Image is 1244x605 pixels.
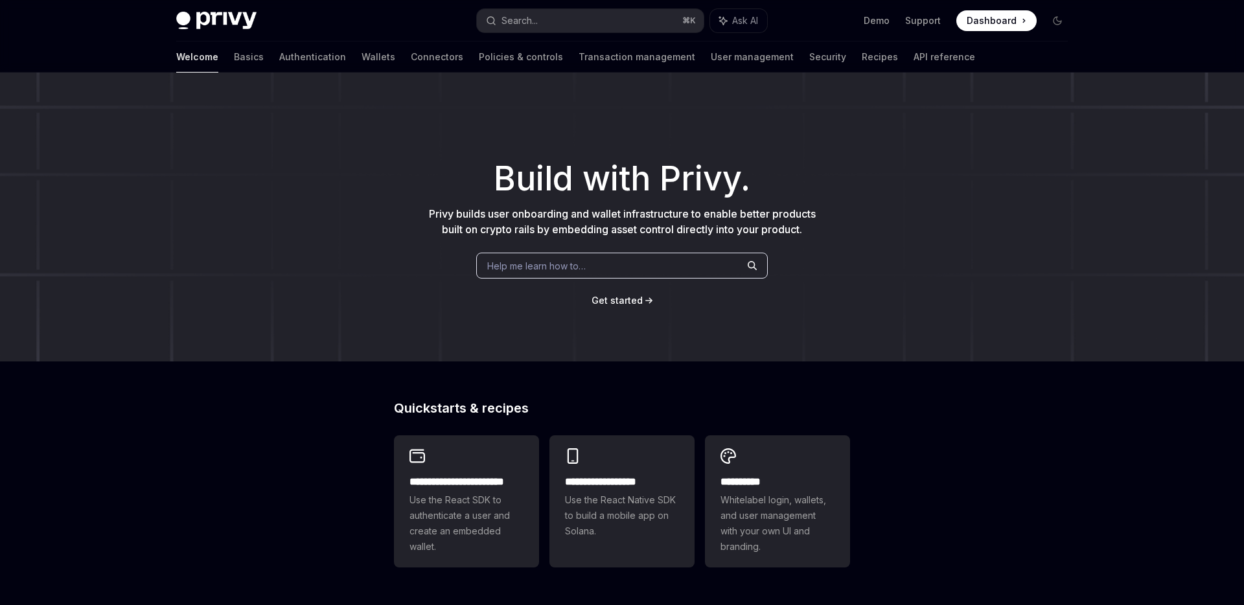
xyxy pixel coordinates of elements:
[914,41,975,73] a: API reference
[579,41,695,73] a: Transaction management
[705,435,850,567] a: **** *****Whitelabel login, wallets, and user management with your own UI and branding.
[479,41,563,73] a: Policies & controls
[477,9,704,32] button: Search...⌘K
[862,41,898,73] a: Recipes
[565,492,679,539] span: Use the React Native SDK to build a mobile app on Solana.
[411,41,463,73] a: Connectors
[1047,10,1068,31] button: Toggle dark mode
[279,41,346,73] a: Authentication
[711,41,794,73] a: User management
[176,12,257,30] img: dark logo
[864,14,890,27] a: Demo
[967,14,1017,27] span: Dashboard
[956,10,1037,31] a: Dashboard
[905,14,941,27] a: Support
[720,492,835,554] span: Whitelabel login, wallets, and user management with your own UI and branding.
[501,13,538,29] div: Search...
[176,41,218,73] a: Welcome
[362,41,395,73] a: Wallets
[682,16,696,26] span: ⌘ K
[549,435,695,567] a: **** **** **** ***Use the React Native SDK to build a mobile app on Solana.
[592,294,643,307] a: Get started
[409,492,524,554] span: Use the React SDK to authenticate a user and create an embedded wallet.
[494,167,750,190] span: Build with Privy.
[429,207,816,236] span: Privy builds user onboarding and wallet infrastructure to enable better products built on crypto ...
[487,259,586,273] span: Help me learn how to…
[394,402,529,415] span: Quickstarts & recipes
[234,41,264,73] a: Basics
[710,9,767,32] button: Ask AI
[809,41,846,73] a: Security
[592,295,643,306] span: Get started
[732,14,758,27] span: Ask AI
